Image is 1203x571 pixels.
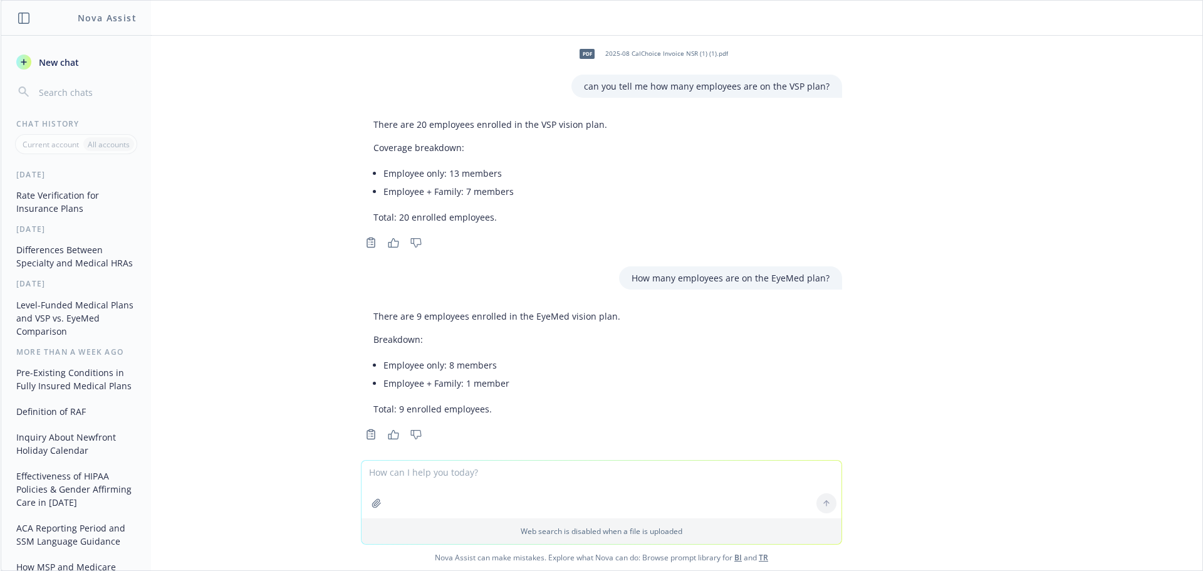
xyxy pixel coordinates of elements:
[6,545,1197,570] span: Nova Assist can make mistakes. Explore what Nova can do: Browse prompt library for and
[632,271,830,285] p: How many employees are on the EyeMed plan?
[1,169,151,180] div: [DATE]
[373,211,607,224] p: Total: 20 enrolled employees.
[734,552,742,563] a: BI
[373,333,620,346] p: Breakdown:
[571,38,731,70] div: pdf2025-08 CalChoice Invoice NSR (1) (1).pdf
[383,182,607,201] li: Employee + Family: 7 members
[11,466,141,513] button: Effectiveness of HIPAA Policies & Gender Affirming Care in [DATE]
[88,139,130,150] p: All accounts
[406,426,426,443] button: Thumbs down
[383,164,607,182] li: Employee only: 13 members
[605,50,728,58] span: 2025-08 CalChoice Invoice NSR (1) (1).pdf
[11,427,141,461] button: Inquiry About Newfront Holiday Calendar
[1,118,151,129] div: Chat History
[383,374,620,392] li: Employee + Family: 1 member
[383,356,620,374] li: Employee only: 8 members
[78,11,137,24] h1: Nova Assist
[373,118,607,131] p: There are 20 employees enrolled in the VSP vision plan.
[759,552,768,563] a: TR
[11,295,141,342] button: Level-Funded Medical Plans and VSP vs. EyeMed Comparison
[11,518,141,552] button: ACA Reporting Period and SSM Language Guidance
[23,139,79,150] p: Current account
[11,362,141,396] button: Pre-Existing Conditions in Fully Insured Medical Plans
[373,402,620,416] p: Total: 9 enrolled employees.
[11,185,141,219] button: Rate Verification for Insurance Plans
[369,526,834,537] p: Web search is disabled when a file is uploaded
[365,429,377,440] svg: Copy to clipboard
[406,234,426,251] button: Thumbs down
[580,49,595,58] span: pdf
[584,80,830,93] p: can you tell me how many employees are on the VSP plan?
[373,310,620,323] p: There are 9 employees enrolled in the EyeMed vision plan.
[36,83,136,101] input: Search chats
[365,237,377,248] svg: Copy to clipboard
[11,51,141,73] button: New chat
[11,239,141,273] button: Differences Between Specialty and Medical HRAs
[373,141,607,154] p: Coverage breakdown:
[1,224,151,234] div: [DATE]
[1,278,151,289] div: [DATE]
[1,347,151,357] div: More than a week ago
[11,401,141,422] button: Definition of RAF
[36,56,79,69] span: New chat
